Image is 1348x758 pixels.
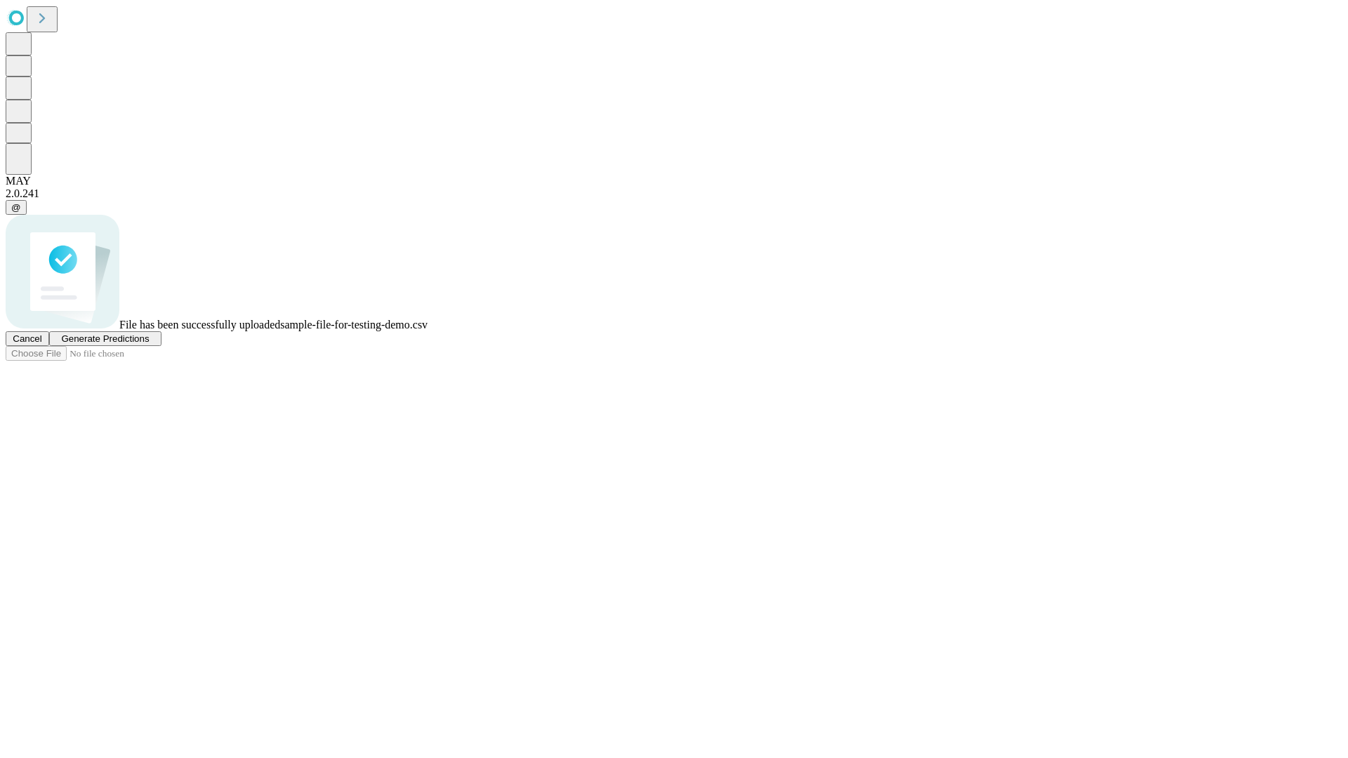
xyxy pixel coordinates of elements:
div: MAY [6,175,1342,187]
button: Cancel [6,331,49,346]
span: sample-file-for-testing-demo.csv [280,319,428,331]
button: @ [6,200,27,215]
div: 2.0.241 [6,187,1342,200]
span: Generate Predictions [61,333,149,344]
span: @ [11,202,21,213]
span: Cancel [13,333,42,344]
span: File has been successfully uploaded [119,319,280,331]
button: Generate Predictions [49,331,161,346]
